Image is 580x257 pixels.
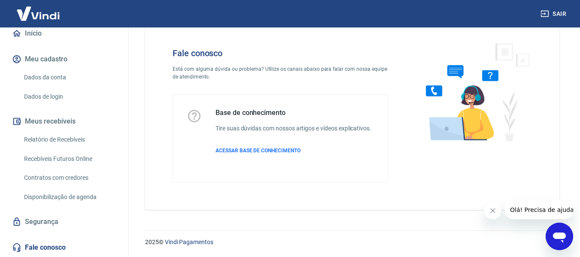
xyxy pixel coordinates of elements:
img: Vindi [10,0,66,27]
iframe: Botão para abrir a janela de mensagens [546,223,573,250]
a: Vindi Pagamentos [165,239,213,245]
a: Segurança [10,212,118,231]
a: Fale conosco [10,238,118,257]
span: ACESSAR BASE DE CONHECIMENTO [216,148,301,154]
a: Recebíveis Futuros Online [21,150,118,168]
a: Relatório de Recebíveis [21,131,118,148]
button: Meu cadastro [10,50,118,69]
button: Sair [539,6,570,22]
a: Início [10,24,118,43]
img: Fale conosco [409,34,539,149]
p: Está com alguma dúvida ou problema? Utilize os canais abaixo para falar com nossa equipe de atend... [173,65,388,81]
iframe: Mensagem da empresa [505,200,573,219]
span: Olá! Precisa de ajuda? [5,6,72,13]
a: Dados da conta [21,69,118,86]
h4: Fale conosco [173,48,388,58]
h6: Tire suas dúvidas com nossos artigos e vídeos explicativos. [216,124,371,133]
button: Meus recebíveis [10,112,118,131]
h5: Base de conhecimento [216,109,371,117]
a: Contratos com credores [21,169,118,187]
a: ACESSAR BASE DE CONHECIMENTO [216,147,371,154]
a: Disponibilização de agenda [21,188,118,206]
iframe: Fechar mensagem [484,202,501,219]
p: 2025 © [145,238,559,247]
a: Dados de login [21,88,118,106]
